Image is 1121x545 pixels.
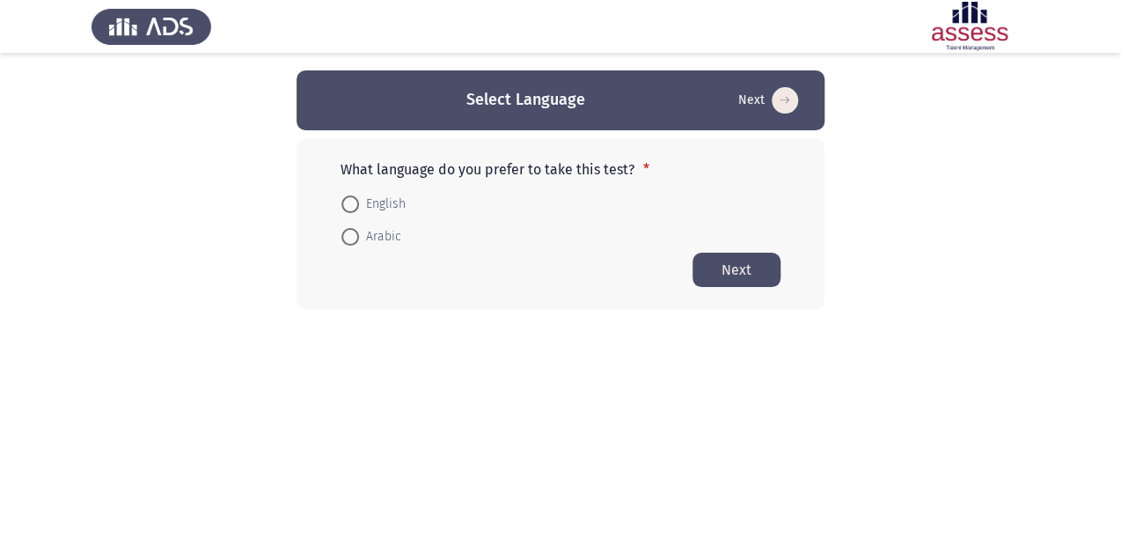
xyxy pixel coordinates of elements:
span: Arabic [359,226,401,247]
img: Assess Talent Management logo [92,2,211,51]
h3: Select Language [466,89,585,111]
span: English [359,194,406,215]
button: Start assessment [692,253,780,287]
button: Start assessment [733,86,803,114]
img: Assessment logo of ASSESS Employability - EBI [910,2,1029,51]
p: What language do you prefer to take this test? [341,161,780,178]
